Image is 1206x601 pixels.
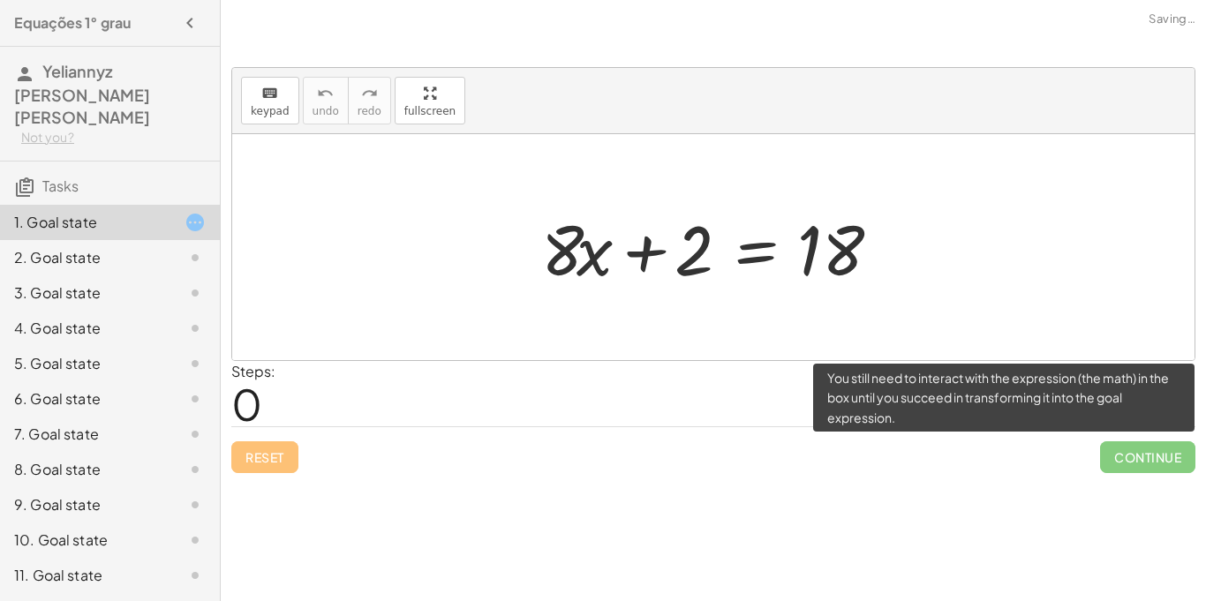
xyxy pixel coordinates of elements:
[185,318,206,339] i: Task not started.
[185,565,206,586] i: Task not started.
[14,61,150,127] span: Yeliannyz [PERSON_NAME] [PERSON_NAME]
[185,530,206,551] i: Task not started.
[361,83,378,104] i: redo
[42,177,79,195] span: Tasks
[185,494,206,515] i: Task not started.
[185,353,206,374] i: Task not started.
[303,77,349,124] button: undoundo
[14,459,156,480] div: 8. Goal state
[231,377,262,431] span: 0
[14,494,156,515] div: 9. Goal state
[231,362,275,380] label: Steps:
[185,212,206,233] i: Task started.
[261,83,278,104] i: keyboard
[395,77,465,124] button: fullscreen
[185,282,206,304] i: Task not started.
[14,318,156,339] div: 4. Goal state
[14,424,156,445] div: 7. Goal state
[21,129,206,146] div: Not you?
[241,77,299,124] button: keyboardkeypad
[14,530,156,551] div: 10. Goal state
[14,388,156,409] div: 6. Goal state
[251,105,290,117] span: keypad
[1149,11,1195,28] span: Saving…
[14,212,156,233] div: 1. Goal state
[358,105,381,117] span: redo
[14,12,131,34] h4: Equações 1° grau
[14,282,156,304] div: 3. Goal state
[404,105,456,117] span: fullscreen
[185,459,206,480] i: Task not started.
[185,388,206,409] i: Task not started.
[317,83,334,104] i: undo
[14,353,156,374] div: 5. Goal state
[14,247,156,268] div: 2. Goal state
[185,424,206,445] i: Task not started.
[14,565,156,586] div: 11. Goal state
[313,105,339,117] span: undo
[185,247,206,268] i: Task not started.
[348,77,391,124] button: redoredo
